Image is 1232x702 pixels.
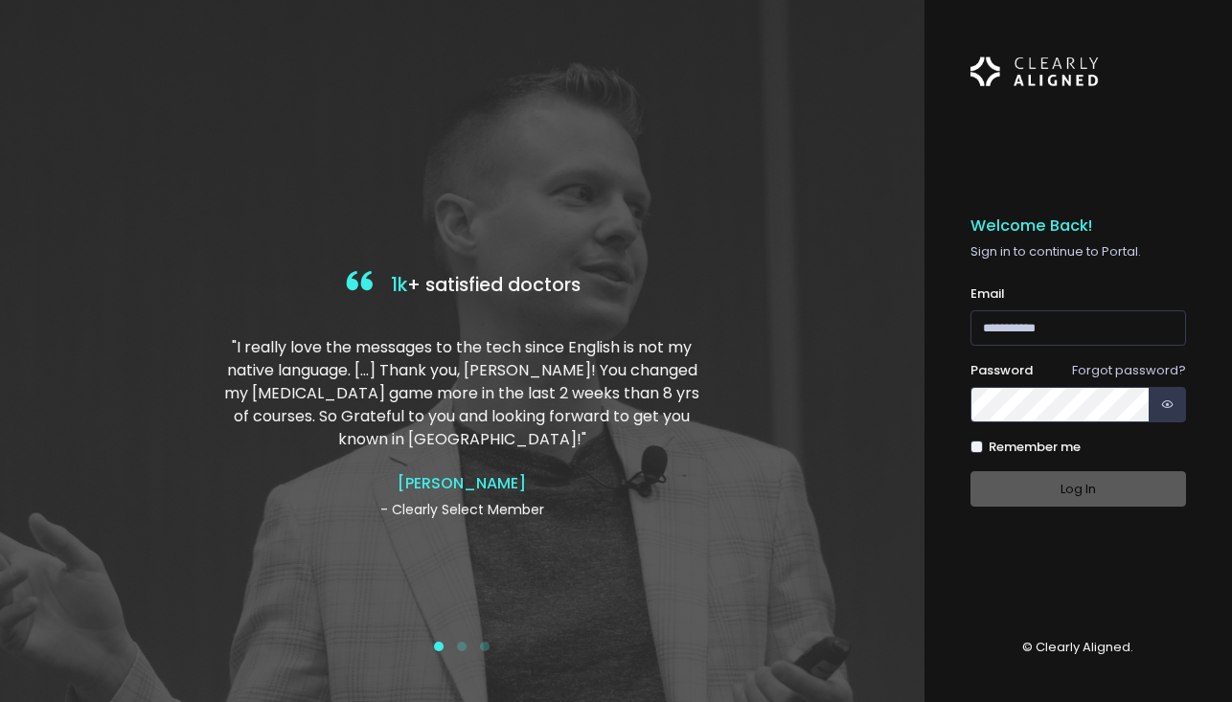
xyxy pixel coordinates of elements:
h4: [PERSON_NAME] [224,474,700,492]
p: "I really love the messages to the tech since English is not my native language. […] Thank you, [... [224,336,700,451]
label: Remember me [989,438,1081,457]
p: Sign in to continue to Portal. [970,242,1187,261]
h4: + satisfied doctors [224,266,700,306]
a: Forgot password? [1072,361,1186,379]
h5: Welcome Back! [970,216,1187,236]
img: Logo Horizontal [970,46,1099,98]
p: - Clearly Select Member [224,500,700,520]
label: Password [970,361,1033,380]
span: 1k [391,272,407,298]
label: Email [970,284,1005,304]
p: © Clearly Aligned. [970,638,1187,657]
